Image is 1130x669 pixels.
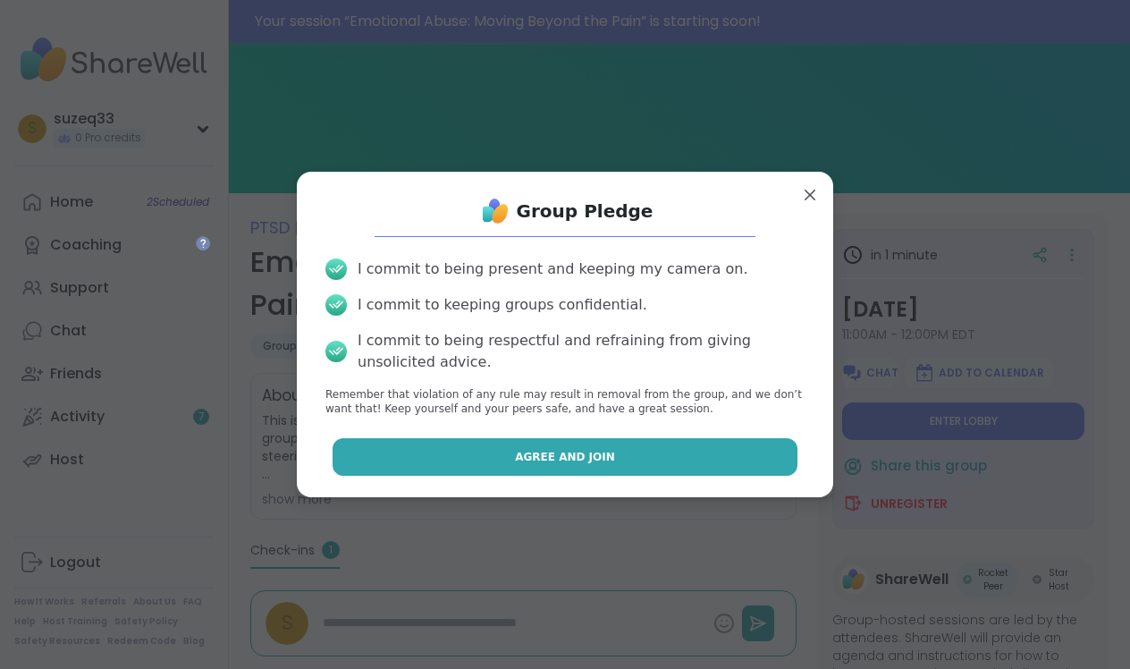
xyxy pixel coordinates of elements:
[477,193,513,229] img: ShareWell Logo
[517,199,654,224] h1: Group Pledge
[358,258,747,280] div: I commit to being present and keeping my camera on.
[333,438,798,476] button: Agree and Join
[358,330,805,373] div: I commit to being respectful and refraining from giving unsolicited advice.
[515,449,615,465] span: Agree and Join
[196,236,210,250] iframe: Spotlight
[325,387,805,418] p: Remember that violation of any rule may result in removal from the group, and we don’t want that!...
[358,294,647,316] div: I commit to keeping groups confidential.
